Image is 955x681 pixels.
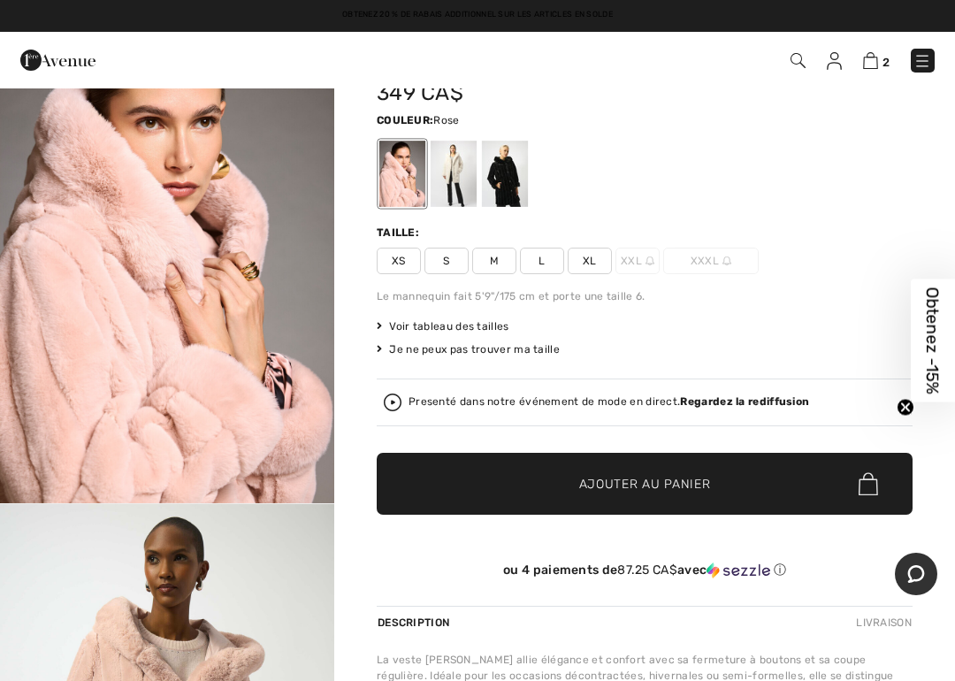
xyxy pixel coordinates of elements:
strong: Regardez la rediffusion [680,395,809,408]
div: Je ne peux pas trouver ma taille [377,341,913,357]
img: Sezzle [707,562,770,578]
span: S [424,248,469,274]
div: Le mannequin fait 5'9"/175 cm et porte une taille 6. [377,288,913,304]
div: Presenté dans notre événement de mode en direct. [409,396,809,408]
span: M [472,248,516,274]
div: Noir [482,141,528,207]
iframe: Ouvre un widget dans lequel vous pouvez chatter avec l’un de nos agents [895,553,937,597]
div: Taille: [377,225,423,241]
a: Obtenez 20 % de rabais additionnel sur les articles en solde [342,10,613,19]
a: 2 [863,50,890,71]
button: Close teaser [897,399,914,417]
img: Panier d'achat [863,52,878,69]
a: 1ère Avenue [20,50,95,67]
img: Mes infos [827,52,842,70]
div: ou 4 paiements de87.25 CA$avecSezzle Cliquez pour en savoir plus sur Sezzle [377,562,913,585]
button: Ajouter au panier [377,453,913,515]
div: Vanille 30 [431,141,477,207]
span: Obtenez -15% [923,287,944,394]
img: Recherche [791,53,806,68]
span: XS [377,248,421,274]
img: 1ère Avenue [20,42,95,78]
span: 87.25 CA$ [617,562,677,578]
span: XL [568,248,612,274]
span: L [520,248,564,274]
div: Obtenez -15%Close teaser [911,279,955,402]
img: ring-m.svg [646,256,654,265]
span: Ajouter au panier [579,475,711,494]
span: Voir tableau des tailles [377,318,509,334]
img: Menu [913,52,931,70]
span: Rose [433,114,459,126]
span: XXL [615,248,660,274]
img: ring-m.svg [722,256,731,265]
div: ou 4 paiements de avec [377,562,913,578]
img: Regardez la rediffusion [384,394,401,411]
div: Livraison [852,607,913,639]
span: XXXL [663,248,759,274]
span: 2 [882,56,890,69]
div: Description [377,607,454,639]
div: Rose [379,141,425,207]
span: Couleur: [377,114,433,126]
img: Bag.svg [859,472,878,495]
span: 349 CA$ [377,80,463,105]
